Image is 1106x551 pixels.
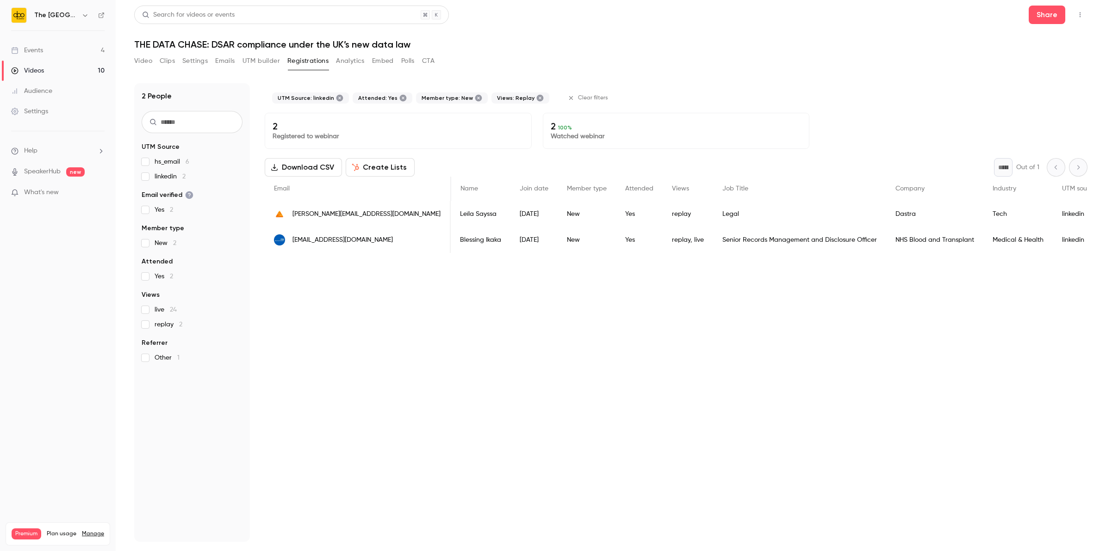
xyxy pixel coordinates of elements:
[170,306,177,313] span: 24
[1073,7,1087,22] button: Top Bar Actions
[983,201,1053,227] div: Tech
[12,8,26,23] img: The DPO Centre
[401,54,415,68] button: Polls
[551,121,802,132] p: 2
[358,94,398,102] span: Attended: Yes
[510,227,558,253] div: [DATE]
[274,234,285,245] img: nhsbt.nhs.uk
[142,142,242,362] section: facet-groups
[616,201,663,227] div: Yes
[155,239,176,248] span: New
[274,185,290,192] span: Email
[155,305,177,314] span: live
[1016,163,1039,172] p: Out of 1
[155,320,182,329] span: replay
[142,10,235,20] div: Search for videos or events
[182,173,186,180] span: 2
[142,224,184,233] span: Member type
[536,94,544,102] button: Remove "Replay views" from selected filters
[663,227,713,253] div: replay, live
[336,94,343,102] button: Remove "linkedin" from selected "UTM Source" filter
[142,142,180,152] span: UTM Source
[155,172,186,181] span: linkedin
[155,272,173,281] span: Yes
[551,132,802,141] p: Watched webinar
[578,94,608,102] span: Clear filters
[11,146,105,156] li: help-dropdown-opener
[34,11,78,20] h6: The [GEOGRAPHIC_DATA]
[422,54,435,68] button: CTA
[564,91,614,105] button: Clear filters
[713,201,886,227] div: Legal
[215,54,235,68] button: Emails
[346,158,415,177] button: Create Lists
[242,54,280,68] button: UTM builder
[142,290,160,300] span: Views
[1062,185,1097,192] span: UTM source
[451,201,510,227] div: Leïla Sayssa
[142,338,168,348] span: Referrer
[142,91,172,102] h1: 2 People
[558,124,572,131] span: 100 %
[663,201,713,227] div: replay
[24,146,37,156] span: Help
[142,190,193,200] span: Email verified
[24,167,61,177] a: SpeakerHub
[1053,227,1106,253] div: linkedin
[24,188,59,197] span: What's new
[93,189,105,197] iframe: Noticeable Trigger
[451,227,510,253] div: Blessing Ikaka
[173,240,176,246] span: 2
[722,185,748,192] span: Job Title
[372,54,394,68] button: Embed
[182,54,208,68] button: Settings
[11,46,43,55] div: Events
[179,321,182,328] span: 2
[983,227,1053,253] div: Medical & Health
[713,227,886,253] div: Senior Records Management and Disclosure Officer
[399,94,407,102] button: Remove "Did attend" from selected filters
[265,158,342,177] button: Download CSV
[558,201,616,227] div: New
[134,39,1087,50] h1: THE DATA CHASE: DSAR compliance under the UK’s new data law
[558,227,616,253] div: New
[160,54,175,68] button: Clips
[616,227,663,253] div: Yes
[47,530,76,538] span: Plan usage
[134,54,152,68] button: Video
[278,94,334,102] span: UTM Source: linkedin
[287,54,329,68] button: Registrations
[993,185,1016,192] span: Industry
[273,132,524,141] p: Registered to webinar
[625,185,653,192] span: Attended
[66,167,85,177] span: new
[475,94,482,102] button: Remove "New member" from selected filters
[422,94,473,102] span: Member type: New
[11,86,52,96] div: Audience
[155,353,180,362] span: Other
[497,94,534,102] span: Views: Replay
[460,185,478,192] span: Name
[520,185,548,192] span: Join date
[510,201,558,227] div: [DATE]
[886,227,983,253] div: NHS Blood and Transplant
[170,273,173,280] span: 2
[672,185,689,192] span: Views
[177,355,180,361] span: 1
[292,235,393,245] span: [EMAIL_ADDRESS][DOMAIN_NAME]
[186,159,189,165] span: 6
[82,530,104,538] a: Manage
[1029,6,1065,24] button: Share
[273,121,524,132] p: 2
[1053,201,1106,227] div: linkedin
[274,208,285,220] img: dastra.eu
[11,66,44,75] div: Videos
[155,157,189,166] span: hs_email
[142,257,173,266] span: Attended
[155,205,173,214] span: Yes
[12,528,41,539] span: Premium
[292,209,441,219] span: [PERSON_NAME][EMAIL_ADDRESS][DOMAIN_NAME]
[895,185,925,192] span: Company
[886,201,983,227] div: Dastra
[336,54,365,68] button: Analytics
